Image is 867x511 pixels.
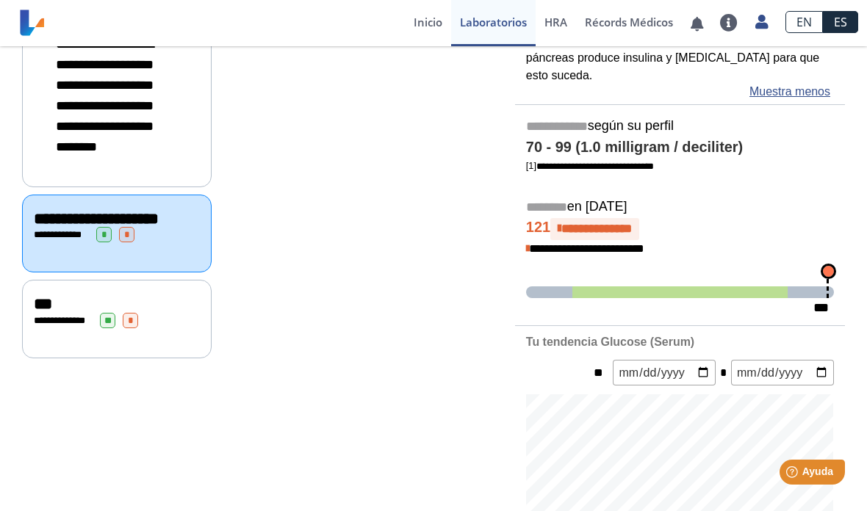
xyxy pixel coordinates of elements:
[749,83,830,101] a: Muestra menos
[544,15,567,29] span: HRA
[526,199,834,216] h5: en [DATE]
[731,360,834,385] input: mm/dd/yyyy
[526,118,834,135] h5: según su perfil
[823,11,858,33] a: ES
[526,218,834,240] h4: 121
[526,139,834,156] h4: 70 - 99 (1.0 milligram / deciliter)
[785,11,823,33] a: EN
[613,360,716,385] input: mm/dd/yyyy
[526,160,654,171] a: [1]
[526,336,694,348] b: Tu tendencia Glucose (Serum)
[736,454,851,495] iframe: Help widget launcher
